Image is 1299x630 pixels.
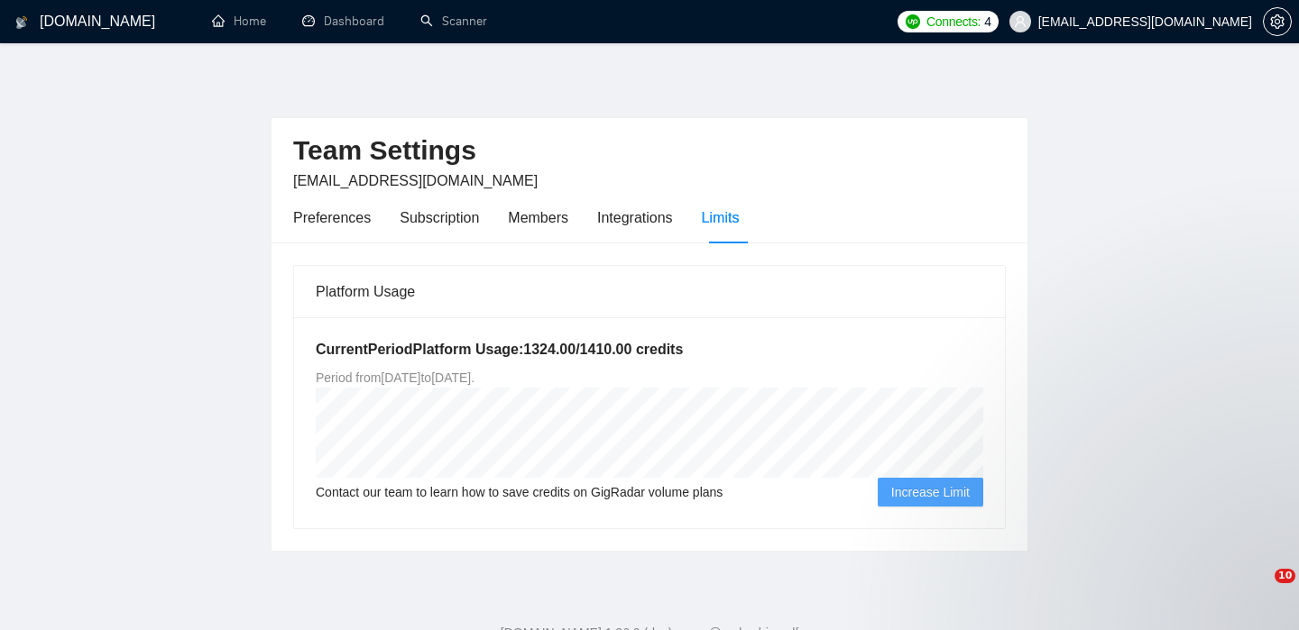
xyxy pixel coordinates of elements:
div: Preferences [293,206,371,229]
iframe: Intercom live chat [1238,569,1281,612]
div: Subscription [400,206,479,229]
div: Limits [702,206,740,229]
button: Increase Limit [878,478,983,507]
span: Connects: [926,12,981,32]
span: Increase Limit [891,482,970,502]
img: upwork-logo.png [906,14,920,29]
a: dashboardDashboard [302,14,384,29]
span: 10 [1275,569,1295,583]
a: setting [1263,14,1292,29]
a: homeHome [212,14,266,29]
a: searchScanner [420,14,487,29]
div: Platform Usage [316,266,983,317]
span: Contact our team to learn how to save credits on GigRadar volume plans [316,482,723,502]
span: setting [1264,14,1291,29]
img: logo [15,8,28,37]
button: setting [1263,7,1292,36]
span: user [1014,15,1027,28]
h2: Team Settings [293,132,1006,169]
span: [EMAIL_ADDRESS][DOMAIN_NAME] [293,173,538,188]
div: Integrations [597,206,673,229]
span: Period from [DATE] to [DATE] . [316,370,474,385]
span: 4 [984,12,991,32]
div: Members [508,206,568,229]
h5: Current Period Platform Usage: 1324.00 / 1410.00 credits [316,339,983,361]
